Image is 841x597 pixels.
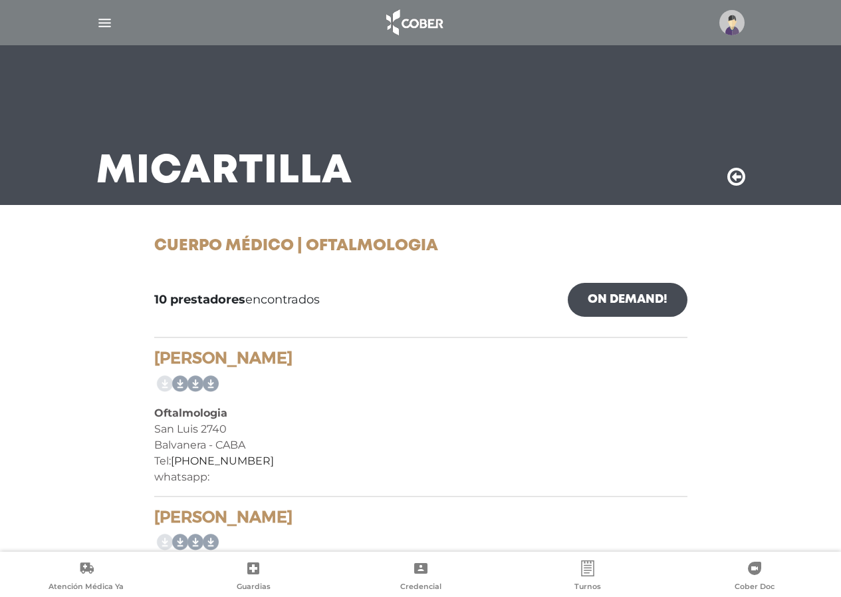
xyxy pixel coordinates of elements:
[154,469,687,485] div: whatsapp:
[154,508,687,527] h4: [PERSON_NAME]
[735,582,775,594] span: Cober Doc
[170,560,336,594] a: Guardias
[154,292,245,307] b: 10 prestadores
[49,582,124,594] span: Atención Médica Ya
[154,453,687,469] div: Tel:
[154,421,687,437] div: San Luis 2740
[171,455,274,467] a: [PHONE_NUMBER]
[671,560,838,594] a: Cober Doc
[504,560,671,594] a: Turnos
[719,10,745,35] img: profile-placeholder.svg
[3,560,170,594] a: Atención Médica Ya
[154,237,687,256] h1: Cuerpo Médico | Oftalmologia
[96,15,113,31] img: Cober_menu-lines-white.svg
[237,582,271,594] span: Guardias
[379,7,449,39] img: logo_cober_home-white.png
[337,560,504,594] a: Credencial
[400,582,441,594] span: Credencial
[568,283,687,317] a: On Demand!
[154,407,227,419] b: Oftalmologia
[154,349,687,368] h4: [PERSON_NAME]
[574,582,601,594] span: Turnos
[96,154,352,189] h3: Mi Cartilla
[154,291,320,309] span: encontrados
[154,437,687,453] div: Balvanera - CABA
